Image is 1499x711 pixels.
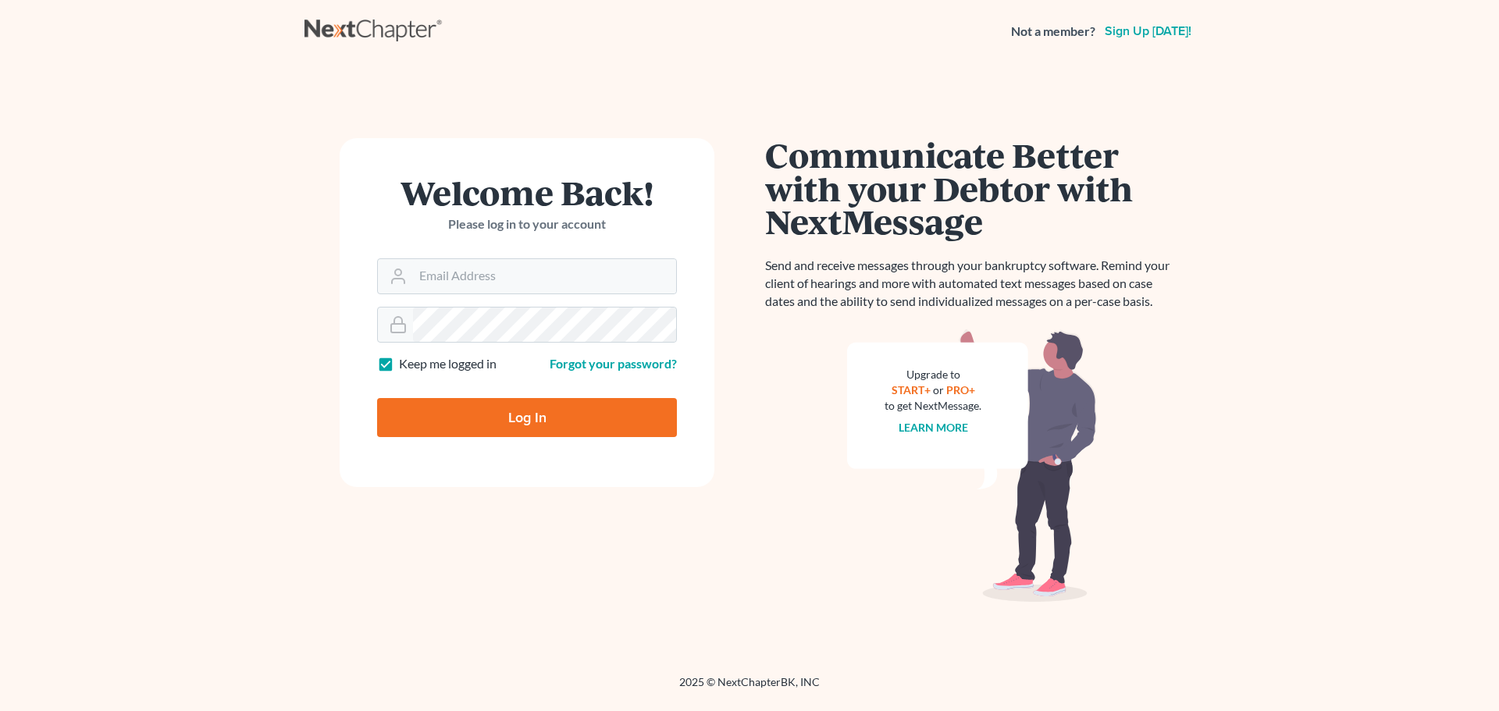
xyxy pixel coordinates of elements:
[399,355,497,373] label: Keep me logged in
[946,383,975,396] a: PRO+
[892,383,931,396] a: START+
[377,176,677,209] h1: Welcome Back!
[550,356,677,371] a: Forgot your password?
[765,138,1179,238] h1: Communicate Better with your Debtor with NextMessage
[765,257,1179,311] p: Send and receive messages through your bankruptcy software. Remind your client of hearings and mo...
[1102,25,1195,37] a: Sign up [DATE]!
[885,367,981,382] div: Upgrade to
[304,674,1195,702] div: 2025 © NextChapterBK, INC
[377,215,677,233] p: Please log in to your account
[933,383,944,396] span: or
[377,398,677,437] input: Log In
[885,398,981,414] div: to get NextMessage.
[413,259,676,293] input: Email Address
[847,329,1097,603] img: nextmessage_bg-59042aed3d76b12b5cd301f8e5b87938c9018125f34e5fa2b7a6b67550977c72.svg
[1011,23,1095,41] strong: Not a member?
[899,421,968,434] a: Learn more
